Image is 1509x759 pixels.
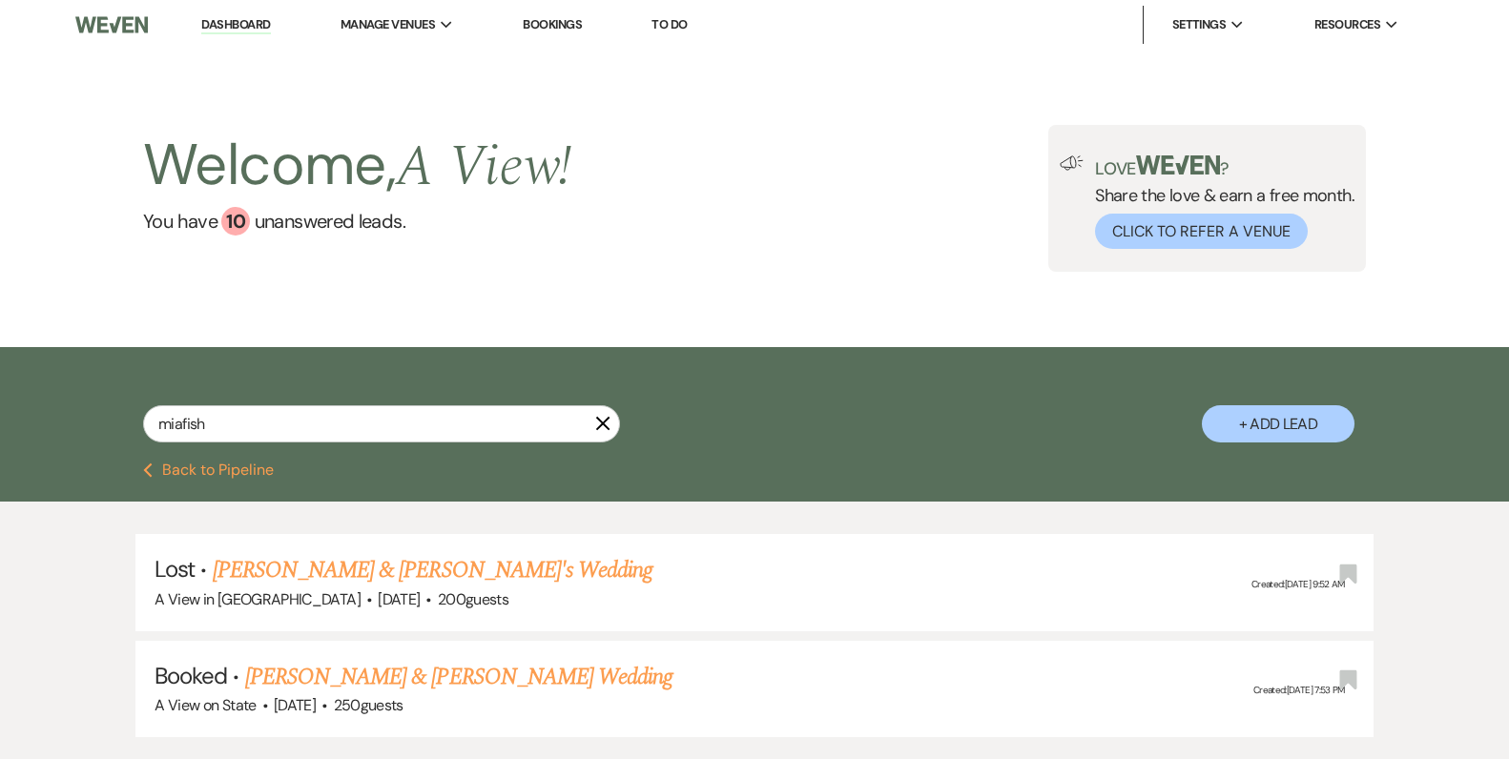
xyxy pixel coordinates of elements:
span: Lost [155,554,195,584]
img: Weven Logo [75,5,148,45]
img: weven-logo-green.svg [1136,155,1221,174]
div: Share the love & earn a free month. [1084,155,1354,249]
span: Settings [1172,15,1227,34]
span: [DATE] [274,695,316,715]
span: A View ! [396,123,572,211]
span: 200 guests [438,589,508,609]
span: 250 guests [334,695,403,715]
a: [PERSON_NAME] & [PERSON_NAME] Wedding [245,660,672,694]
a: You have 10 unanswered leads. [143,207,571,236]
span: Booked [155,661,227,690]
span: Created: [DATE] 7:53 PM [1253,684,1345,696]
h2: Welcome, [143,125,571,207]
span: Resources [1314,15,1380,34]
input: Search by name, event date, email address or phone number [143,405,620,442]
button: Back to Pipeline [143,462,274,478]
img: loud-speaker-illustration.svg [1060,155,1084,171]
div: 10 [221,207,250,236]
span: [DATE] [378,589,420,609]
button: Click to Refer a Venue [1095,214,1308,249]
button: + Add Lead [1202,405,1354,442]
p: Love ? [1095,155,1354,177]
a: [PERSON_NAME] & [PERSON_NAME]'s Wedding [213,553,653,587]
span: A View in [GEOGRAPHIC_DATA] [155,589,361,609]
a: Dashboard [201,16,270,34]
span: A View on State [155,695,256,715]
a: To Do [651,16,687,32]
span: Manage Venues [341,15,435,34]
span: Created: [DATE] 9:52 AM [1251,578,1345,590]
a: Bookings [523,16,582,32]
